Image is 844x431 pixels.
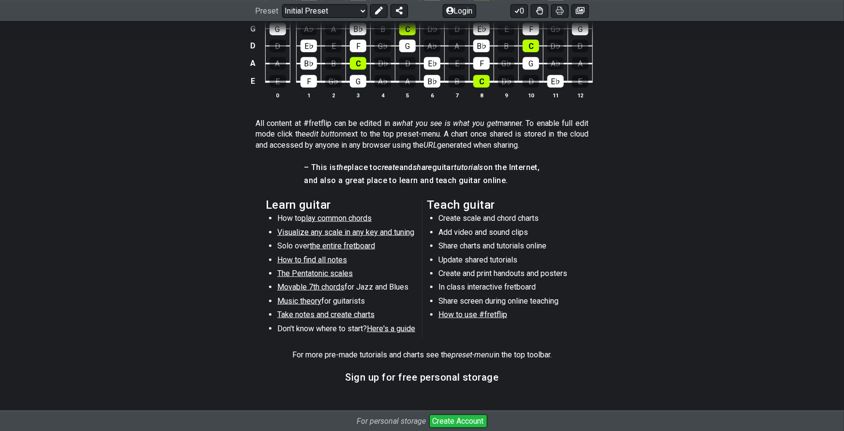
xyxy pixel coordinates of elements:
div: E♭ [473,23,490,35]
div: D [523,75,539,88]
div: E♭ [547,75,564,88]
p: All content at #fretflip can be edited in a manner. To enable full edit mode click the next to th... [256,118,588,151]
td: A [247,55,259,73]
div: G♭ [375,40,391,52]
h3: Sign up for free personal storage [345,372,499,383]
div: F [350,40,366,52]
button: Login [443,4,476,17]
div: D [572,40,588,52]
div: A♭ [424,40,440,52]
div: G♭ [547,23,564,35]
li: Create scale and chord charts [438,213,576,227]
div: A [325,23,342,35]
button: 0 [511,4,528,17]
div: E [270,75,286,88]
th: 1 [297,90,321,100]
div: B♭ [424,75,440,88]
div: G [270,23,286,35]
div: D [270,40,286,52]
div: A [449,40,465,52]
div: F [301,75,317,88]
button: Create Account [429,415,487,428]
th: 9 [494,90,519,100]
h4: and also a great place to learn and teach guitar online. [304,175,540,186]
div: E♭ [301,40,317,52]
div: G♭ [325,75,342,88]
select: Preset [282,4,367,17]
div: C [523,40,539,52]
span: The Pentatonic scales [277,269,353,278]
em: share [413,163,432,172]
div: G♭ [498,57,514,70]
div: D [449,23,465,35]
div: A [399,75,416,88]
div: D♭ [375,57,391,70]
span: Music theory [277,296,321,306]
th: 7 [445,90,469,100]
div: E♭ [424,57,440,70]
div: D♭ [424,23,440,35]
div: F [523,23,539,35]
li: for Jazz and Blues [277,282,415,295]
div: A [270,57,286,70]
div: C [399,23,416,35]
div: A [572,57,588,70]
div: C [473,75,490,88]
li: Create and print handouts and posters [438,268,576,282]
td: E [247,72,259,91]
em: edit button [306,129,343,139]
th: 3 [346,90,371,100]
em: tutorials [454,163,484,172]
li: for guitarists [277,296,415,309]
button: Edit Preset [370,4,388,17]
h2: Learn guitar [266,200,417,210]
div: D♭ [547,40,564,52]
div: B♭ [473,40,490,52]
th: 0 [265,90,290,100]
div: B [449,75,465,88]
span: Preset [255,6,278,15]
p: For more pre-made tutorials and charts see the in the top toolbar. [292,350,552,360]
li: In class interactive fretboard [438,282,576,295]
th: 6 [420,90,445,100]
div: A♭ [301,23,317,35]
div: E [572,75,588,88]
span: How to use #fretflip [438,310,507,319]
button: Create image [572,4,589,17]
em: create [377,163,399,172]
td: D [247,37,259,55]
div: B♭ [301,57,317,70]
i: For personal storage [357,416,426,426]
th: 4 [371,90,395,100]
div: G [350,75,366,88]
div: B [325,57,342,70]
div: G [572,23,588,35]
button: Toggle Dexterity for all fretkits [531,4,548,17]
th: 10 [519,90,543,100]
th: 2 [321,90,346,100]
button: Share Preset [391,4,408,17]
div: F [473,57,490,70]
h2: Teach guitar [427,200,578,210]
div: G [399,40,416,52]
span: Take notes and create charts [277,310,375,319]
h4: – This is place to and guitar on the Internet, [304,162,540,173]
th: 8 [469,90,494,100]
li: Solo over [277,241,415,254]
th: 11 [543,90,568,100]
div: A♭ [547,57,564,70]
span: the entire fretboard [310,241,375,250]
th: 12 [568,90,593,100]
div: E [325,40,342,52]
li: How to [277,213,415,227]
div: E [449,57,465,70]
li: Share screen during online teaching [438,296,576,309]
span: Here's a guide [367,324,415,333]
li: Update shared tutorials [438,255,576,268]
li: Add video and sound clips [438,227,576,241]
th: 5 [395,90,420,100]
div: A♭ [375,75,391,88]
li: Share charts and tutorials online [438,241,576,254]
div: E [498,23,514,35]
div: D [399,57,416,70]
